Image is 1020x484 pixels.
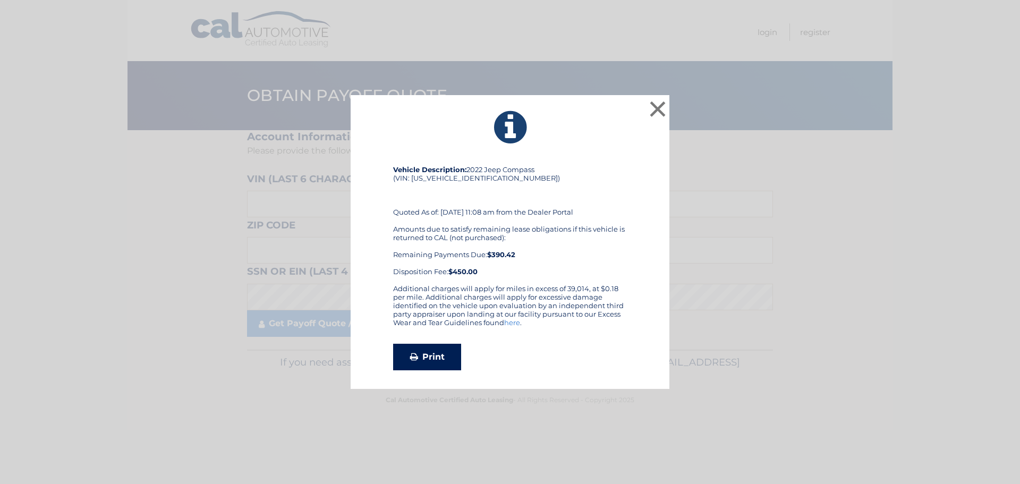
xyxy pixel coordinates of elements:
[504,318,520,327] a: here
[393,344,461,370] a: Print
[393,165,466,174] strong: Vehicle Description:
[393,284,627,335] div: Additional charges will apply for miles in excess of 39,014, at $0.18 per mile. Additional charge...
[448,267,478,276] strong: $450.00
[647,98,668,120] button: ×
[393,225,627,276] div: Amounts due to satisfy remaining lease obligations if this vehicle is returned to CAL (not purcha...
[393,165,627,284] div: 2022 Jeep Compass (VIN: [US_VEHICLE_IDENTIFICATION_NUMBER]) Quoted As of: [DATE] 11:08 am from th...
[487,250,515,259] b: $390.42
